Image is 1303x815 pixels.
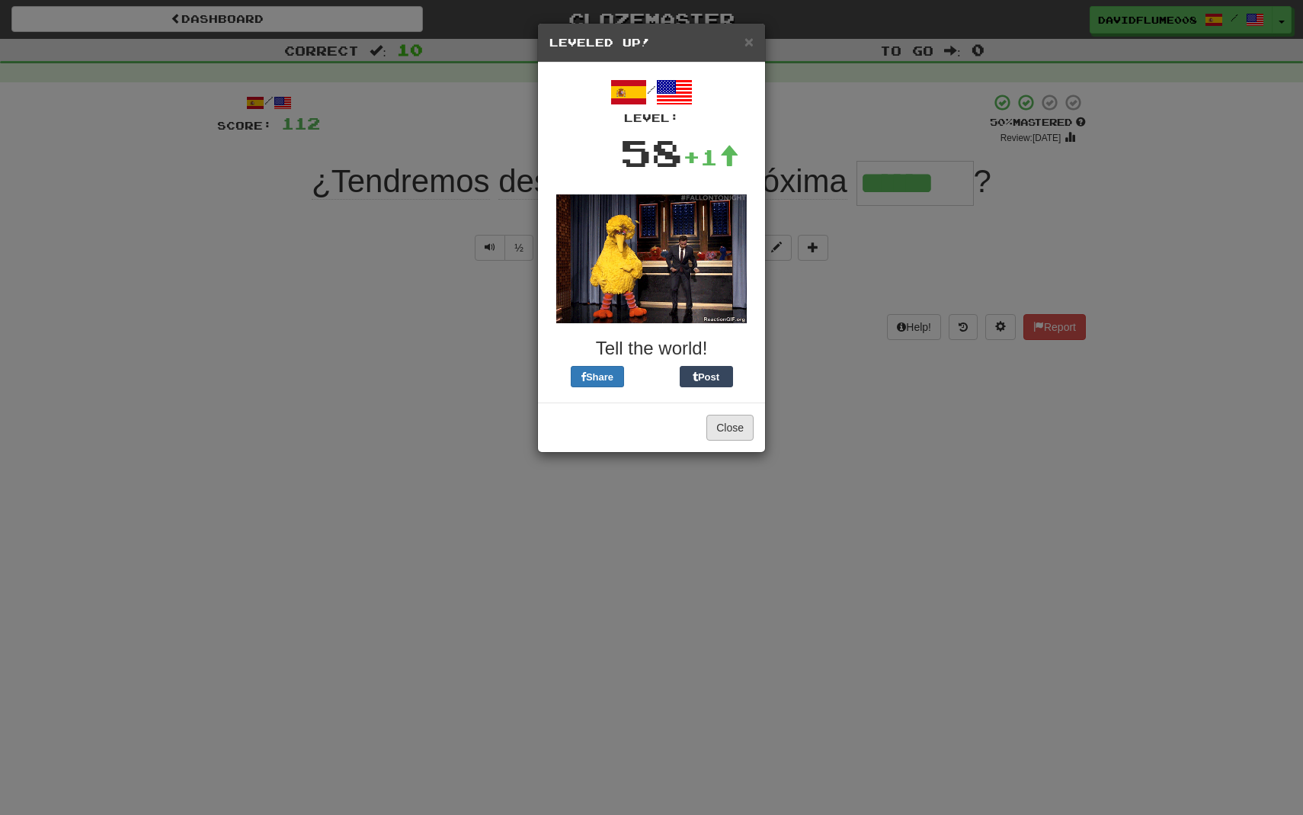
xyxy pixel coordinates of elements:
[624,366,680,387] iframe: X Post Button
[683,142,739,172] div: +1
[571,366,624,387] button: Share
[620,126,683,179] div: 58
[680,366,733,387] button: Post
[549,74,754,126] div: /
[549,111,754,126] div: Level:
[549,35,754,50] h5: Leveled Up!
[556,194,747,323] img: big-bird-dfe9672fae860091fcf6a06443af7cad9ede96569e196c6f5e6e39cc9ba8cdde.gif
[744,33,754,50] span: ×
[549,339,754,358] h3: Tell the world!
[706,415,754,441] button: Close
[744,34,754,50] button: Close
